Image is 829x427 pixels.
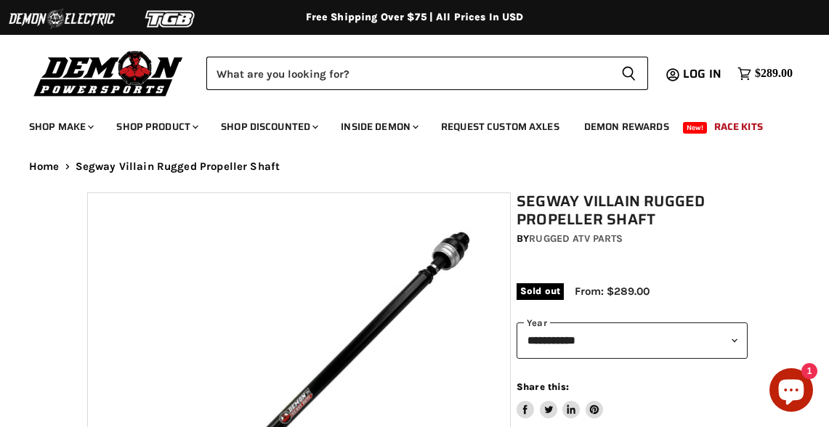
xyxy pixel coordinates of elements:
div: by [517,231,748,247]
form: Product [206,57,648,90]
a: Home [29,160,60,173]
a: Inside Demon [330,112,427,142]
button: Search [610,57,648,90]
span: $289.00 [755,67,793,81]
a: Request Custom Axles [430,112,570,142]
img: TGB Logo 2 [116,5,225,33]
span: Log in [683,65,721,83]
a: Shop Product [105,112,207,142]
input: Search [206,57,610,90]
img: Demon Electric Logo 2 [7,5,116,33]
a: Log in [676,68,730,81]
span: From: $289.00 [575,285,650,298]
a: Demon Rewards [573,112,680,142]
h1: Segway Villain Rugged Propeller Shaft [517,192,748,229]
img: Demon Powersports [29,47,188,99]
span: Share this: [517,381,569,392]
span: New! [683,122,708,134]
a: Race Kits [703,112,774,142]
inbox-online-store-chat: Shopify online store chat [765,368,817,415]
a: Shop Discounted [210,112,327,142]
a: Shop Make [18,112,102,142]
a: $289.00 [730,63,800,84]
select: year [517,322,748,358]
ul: Main menu [18,106,789,142]
span: Segway Villain Rugged Propeller Shaft [76,160,280,173]
a: Rugged ATV Parts [529,232,623,245]
aside: Share this: [517,381,603,419]
span: Sold out [517,283,564,299]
